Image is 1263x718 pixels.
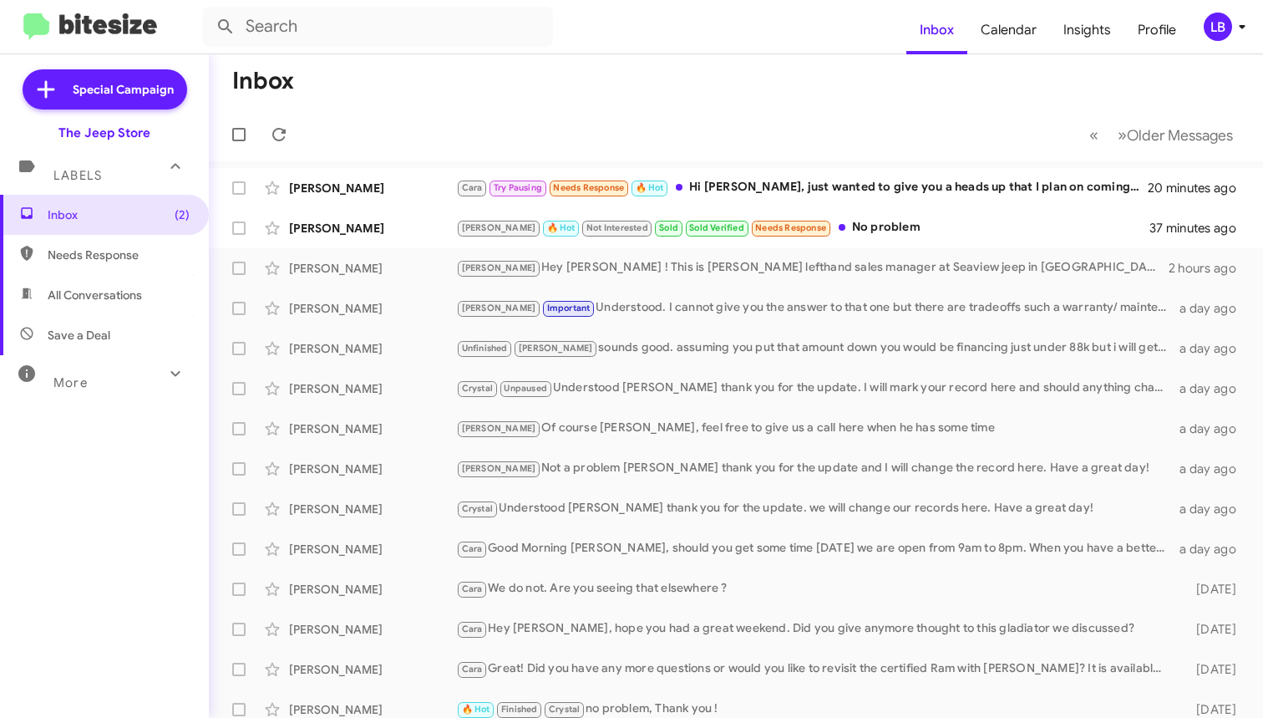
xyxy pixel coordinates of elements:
[289,260,456,277] div: [PERSON_NAME]
[456,178,1149,197] div: Hi [PERSON_NAME], just wanted to give you a heads up that I plan on coming down [DATE] after work...
[1169,260,1250,277] div: 2 hours ago
[494,182,542,193] span: Try Pausing
[1124,6,1189,54] a: Profile
[73,81,174,98] span: Special Campaign
[504,383,547,394] span: Unpaused
[547,303,591,313] span: Important
[456,539,1175,558] div: Good Morning [PERSON_NAME], should you get some time [DATE] we are open from 9am to 8pm. When you...
[1175,701,1250,718] div: [DATE]
[462,463,536,474] span: [PERSON_NAME]
[289,180,456,196] div: [PERSON_NAME]
[456,579,1175,598] div: We do not. Are you seeing that elsewhere ?
[289,581,456,598] div: [PERSON_NAME]
[1175,340,1250,357] div: a day ago
[462,704,490,715] span: 🔥 Hot
[48,247,190,263] span: Needs Response
[175,206,190,223] span: (2)
[232,68,294,94] h1: Inbox
[1175,661,1250,678] div: [DATE]
[456,459,1175,478] div: Not a problem [PERSON_NAME] thank you for the update and I will change the record here. Have a gr...
[456,339,1175,358] div: sounds good. assuming you put that amount down you would be financing just under 88k but i will g...
[1175,420,1250,437] div: a day ago
[462,383,493,394] span: Crystal
[1089,125,1098,145] span: «
[1204,13,1232,41] div: LB
[48,206,190,223] span: Inbox
[462,182,483,193] span: Cara
[289,541,456,558] div: [PERSON_NAME]
[48,287,142,303] span: All Conversations
[636,182,664,193] span: 🔥 Hot
[202,7,553,47] input: Search
[906,6,967,54] a: Inbox
[1175,461,1250,477] div: a day ago
[1175,581,1250,598] div: [DATE]
[755,222,826,233] span: Needs Response
[456,258,1169,278] div: Hey [PERSON_NAME] ! This is [PERSON_NAME] lefthand sales manager at Seaview jeep in [GEOGRAPHIC_D...
[462,343,508,354] span: Unfinished
[1118,125,1127,145] span: »
[456,419,1175,438] div: Of course [PERSON_NAME], feel free to give us a call here when he has some time
[289,701,456,718] div: [PERSON_NAME]
[53,375,88,390] span: More
[53,168,102,183] span: Labels
[501,704,538,715] span: Finished
[462,583,483,594] span: Cara
[553,182,624,193] span: Needs Response
[1050,6,1124,54] a: Insights
[289,501,456,517] div: [PERSON_NAME]
[462,303,536,313] span: [PERSON_NAME]
[23,69,187,109] a: Special Campaign
[1149,180,1250,196] div: 20 minutes ago
[689,222,744,233] span: Sold Verified
[586,222,648,233] span: Not Interested
[462,503,493,514] span: Crystal
[456,298,1175,318] div: Understood. I cannot give you the answer to that one but there are tradeoffs such a warranty/ mai...
[462,423,536,434] span: [PERSON_NAME]
[967,6,1050,54] a: Calendar
[289,220,456,237] div: [PERSON_NAME]
[289,461,456,477] div: [PERSON_NAME]
[462,543,483,554] span: Cara
[1189,13,1245,41] button: LB
[1175,380,1250,397] div: a day ago
[289,380,456,397] div: [PERSON_NAME]
[289,621,456,638] div: [PERSON_NAME]
[547,222,576,233] span: 🔥 Hot
[289,420,456,437] div: [PERSON_NAME]
[456,659,1175,679] div: Great! Did you have any more questions or would you like to revisit the certified Ram with [PERSO...
[1127,126,1233,145] span: Older Messages
[1080,118,1243,152] nav: Page navigation example
[549,704,580,715] span: Crystal
[1108,118,1243,152] button: Next
[1175,621,1250,638] div: [DATE]
[58,125,150,141] div: The Jeep Store
[456,619,1175,639] div: Hey [PERSON_NAME], hope you had a great weekend. Did you give anymore thought to this gladiator w...
[1175,501,1250,517] div: a day ago
[462,664,483,675] span: Cara
[1175,300,1250,317] div: a day ago
[462,262,536,273] span: [PERSON_NAME]
[1079,118,1108,152] button: Previous
[456,218,1149,237] div: No problem
[289,300,456,317] div: [PERSON_NAME]
[289,340,456,357] div: [PERSON_NAME]
[1175,541,1250,558] div: a day ago
[659,222,678,233] span: Sold
[48,327,110,344] span: Save a Deal
[519,343,593,354] span: [PERSON_NAME]
[456,379,1175,398] div: Understood [PERSON_NAME] thank you for the update. I will mark your record here and should anythi...
[462,222,536,233] span: [PERSON_NAME]
[456,499,1175,518] div: Understood [PERSON_NAME] thank you for the update. we will change our records here. Have a great ...
[1149,220,1250,237] div: 37 minutes ago
[289,661,456,678] div: [PERSON_NAME]
[462,624,483,634] span: Cara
